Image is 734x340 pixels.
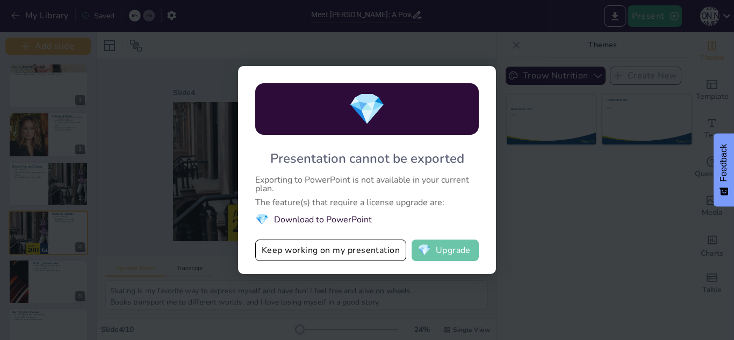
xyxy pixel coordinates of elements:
[255,212,269,227] span: diamond
[255,176,479,193] div: Exporting to PowerPoint is not available in your current plan.
[412,240,479,261] button: diamondUpgrade
[418,245,431,256] span: diamond
[719,144,729,182] span: Feedback
[255,240,406,261] button: Keep working on my presentation
[255,212,479,227] li: Download to PowerPoint
[348,89,386,130] span: diamond
[255,198,479,207] div: The feature(s) that require a license upgrade are:
[714,133,734,206] button: Feedback - Show survey
[270,150,464,167] div: Presentation cannot be exported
